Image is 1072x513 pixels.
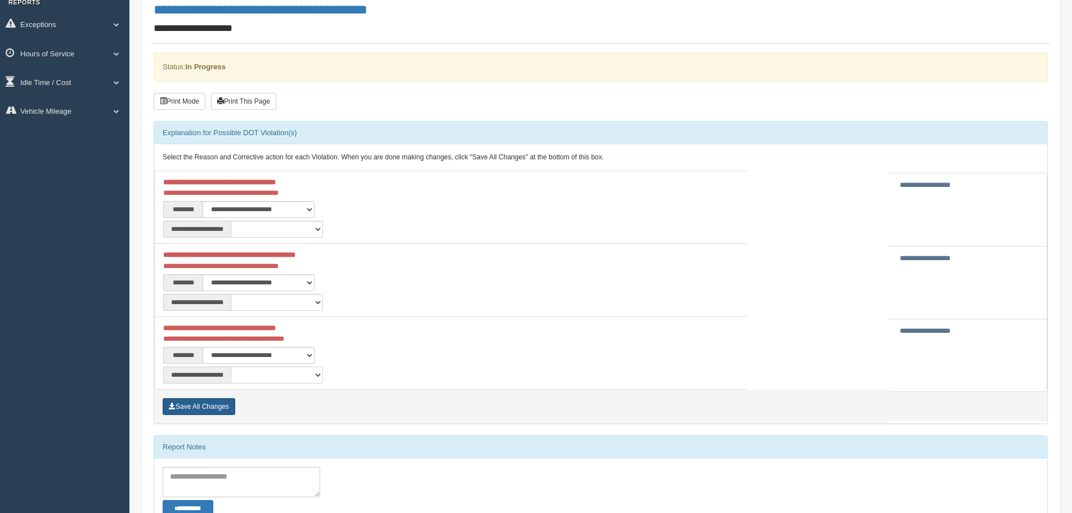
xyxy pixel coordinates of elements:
div: Report Notes [154,436,1047,458]
button: Print Mode [154,93,205,110]
div: Explanation for Possible DOT Violation(s) [154,122,1047,144]
button: Save [163,398,235,415]
div: Status: [154,52,1048,81]
button: Print This Page [211,93,276,110]
div: Select the Reason and Corrective action for each Violation. When you are done making changes, cli... [154,144,1047,171]
strong: In Progress [185,63,226,71]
